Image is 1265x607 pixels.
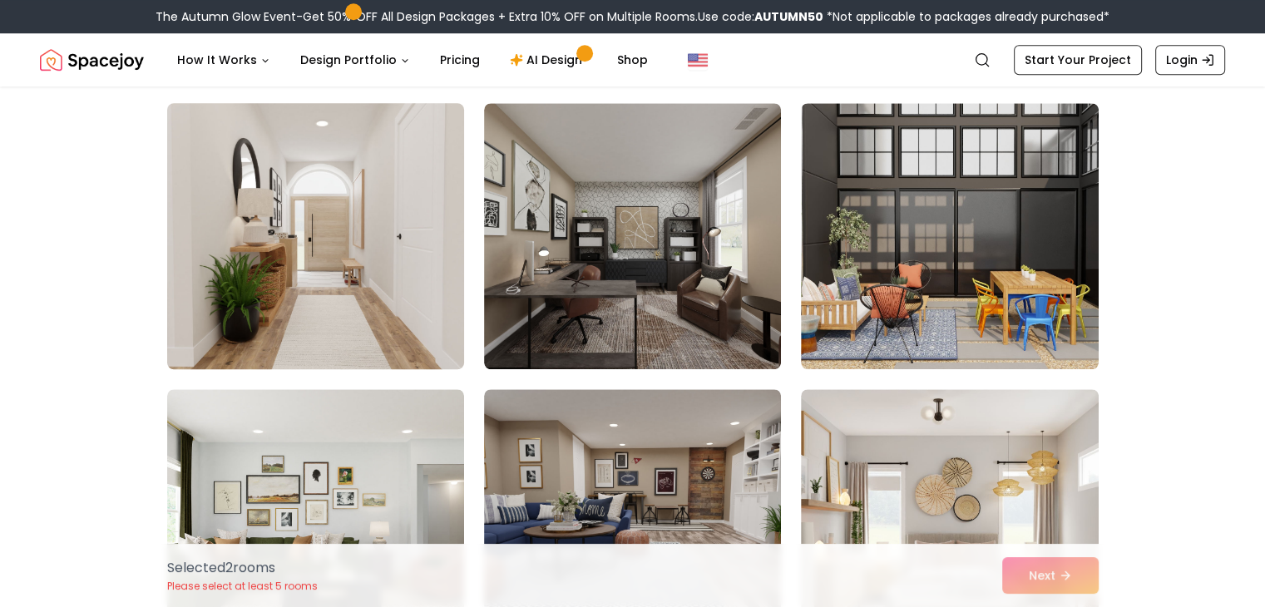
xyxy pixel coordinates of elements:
[754,8,823,25] b: AUTUMN50
[497,43,600,76] a: AI Design
[698,8,823,25] span: Use code:
[688,50,708,70] img: United States
[164,43,284,76] button: How It Works
[484,103,781,369] img: Room room-14
[40,43,144,76] img: Spacejoy Logo
[156,8,1109,25] div: The Autumn Glow Event-Get 50% OFF All Design Packages + Extra 10% OFF on Multiple Rooms.
[167,580,318,593] p: Please select at least 5 rooms
[40,33,1225,86] nav: Global
[160,96,472,376] img: Room room-13
[1155,45,1225,75] a: Login
[823,8,1109,25] span: *Not applicable to packages already purchased*
[164,43,661,76] nav: Main
[604,43,661,76] a: Shop
[801,103,1098,369] img: Room room-15
[167,558,318,578] p: Selected 2 room s
[427,43,493,76] a: Pricing
[40,43,144,76] a: Spacejoy
[1014,45,1142,75] a: Start Your Project
[287,43,423,76] button: Design Portfolio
